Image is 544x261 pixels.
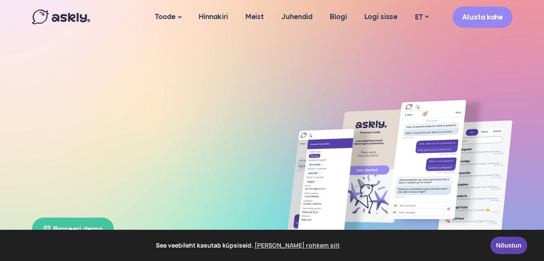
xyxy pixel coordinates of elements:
[490,237,527,254] a: Nõustun
[13,239,484,252] span: See veebileht kasutab küpsiseid.
[32,69,257,78] h2: Kvaliteetne kliendikogemus
[32,10,90,24] img: Askly
[253,239,341,252] a: learn more about cookies
[32,85,257,134] h1: Chat, mida kliendid usaldavad
[406,11,437,23] a: ET
[287,97,512,235] img: Askly vestlusaken
[32,218,114,241] a: Broneeri demo
[453,7,512,28] a: Alusta kohe
[32,145,257,202] p: Rohkem lojaalseid kliente kui ühegi teise chat’iga. Muuta klienditugi kasumlikumaks ja profession...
